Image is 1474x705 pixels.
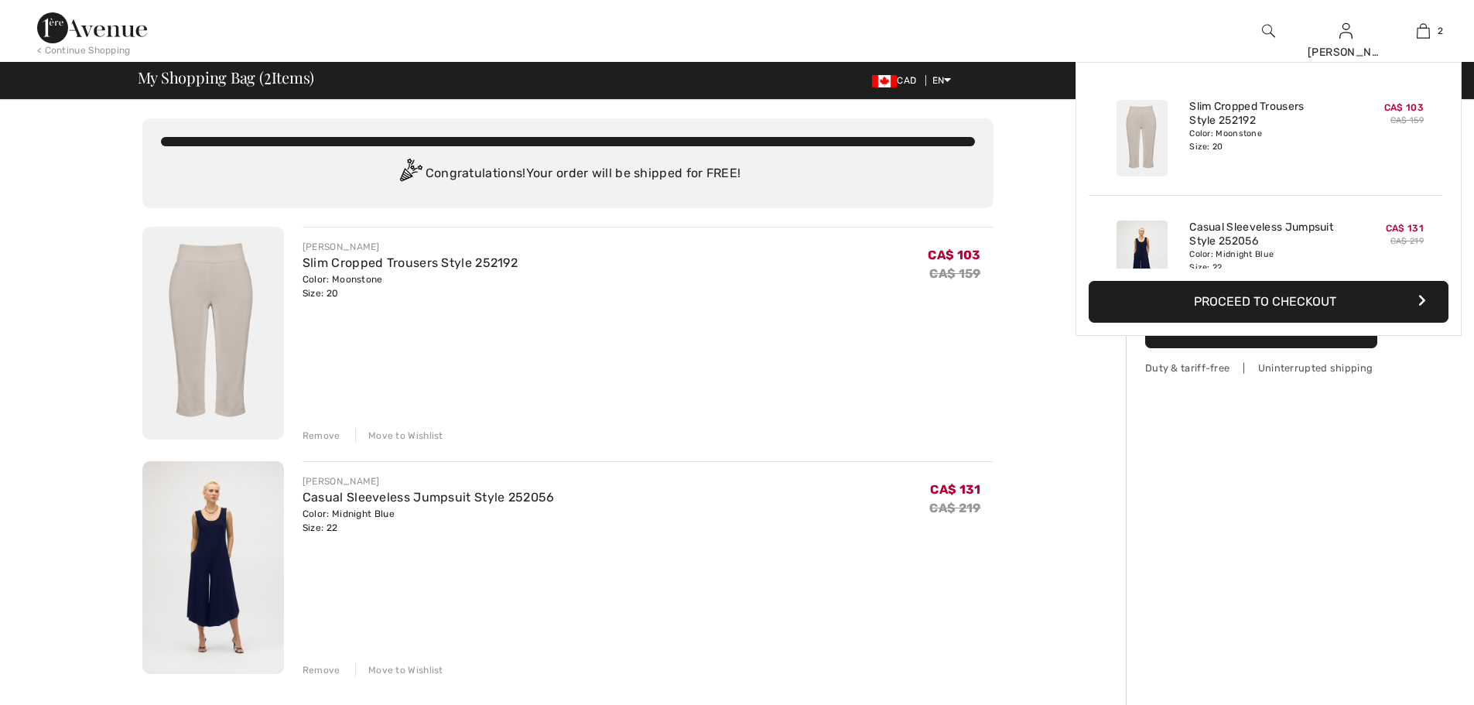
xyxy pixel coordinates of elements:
[1339,23,1353,38] a: Sign In
[355,429,443,443] div: Move to Wishlist
[1386,223,1424,234] span: CA$ 131
[1262,22,1275,40] img: search the website
[929,501,980,515] s: CA$ 219
[1145,361,1377,375] div: Duty & tariff-free | Uninterrupted shipping
[1117,100,1168,176] img: Slim Cropped Trousers Style 252192
[142,461,284,674] img: Casual Sleeveless Jumpsuit Style 252056
[930,482,980,497] span: CA$ 131
[161,159,975,190] div: Congratulations! Your order will be shipped for FREE!
[142,227,284,440] img: Slim Cropped Trousers Style 252192
[929,266,980,281] s: CA$ 159
[872,75,922,86] span: CAD
[932,75,952,86] span: EN
[303,255,518,270] a: Slim Cropped Trousers Style 252192
[1117,221,1168,297] img: Casual Sleeveless Jumpsuit Style 252056
[1417,22,1430,40] img: My Bag
[395,159,426,190] img: Congratulation2.svg
[872,75,897,87] img: Canadian Dollar
[303,240,518,254] div: [PERSON_NAME]
[303,507,555,535] div: Color: Midnight Blue Size: 22
[1189,221,1342,248] a: Casual Sleeveless Jumpsuit Style 252056
[1384,102,1424,113] span: CA$ 103
[37,43,131,57] div: < Continue Shopping
[1390,115,1424,125] s: CA$ 159
[303,474,555,488] div: [PERSON_NAME]
[37,12,147,43] img: 1ère Avenue
[928,248,980,262] span: CA$ 103
[1189,128,1342,152] div: Color: Moonstone Size: 20
[303,429,340,443] div: Remove
[1189,100,1342,128] a: Slim Cropped Trousers Style 252192
[138,70,315,85] span: My Shopping Bag ( Items)
[1308,44,1383,60] div: [PERSON_NAME]
[1385,22,1461,40] a: 2
[264,66,272,86] span: 2
[303,663,340,677] div: Remove
[1089,281,1448,323] button: Proceed to Checkout
[303,490,555,505] a: Casual Sleeveless Jumpsuit Style 252056
[355,663,443,677] div: Move to Wishlist
[1390,236,1424,246] s: CA$ 219
[303,272,518,300] div: Color: Moonstone Size: 20
[1339,22,1353,40] img: My Info
[1438,24,1443,38] span: 2
[1189,248,1342,273] div: Color: Midnight Blue Size: 22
